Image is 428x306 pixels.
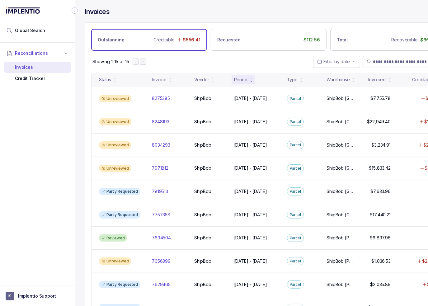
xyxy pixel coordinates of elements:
[290,96,301,102] p: Parcel
[290,212,301,218] p: Parcel
[152,95,170,101] p: 8275385
[152,258,171,264] p: 7656399
[234,235,267,241] p: [DATE] - [DATE]
[317,59,350,65] search: Date Range Picker
[217,37,241,43] p: Requested
[152,142,170,148] p: 8034293
[99,188,140,195] div: Partly Requested
[370,281,391,288] p: $2,035.89
[327,188,354,195] p: ShipBob [GEOGRAPHIC_DATA][PERSON_NAME]
[6,292,14,300] span: User initials
[194,281,211,288] p: ShipBob
[234,95,267,101] p: [DATE] - [DATE]
[194,119,211,125] p: ShipBob
[323,59,350,64] span: Filter by date
[327,281,354,288] p: ShipBob [PERSON_NAME][GEOGRAPHIC_DATA], ShipBob [GEOGRAPHIC_DATA][PERSON_NAME]
[327,258,354,264] p: ShipBob [PERSON_NAME][GEOGRAPHIC_DATA], ShipBob [GEOGRAPHIC_DATA][PERSON_NAME]
[71,7,78,14] div: Collapse Icon
[99,234,127,242] div: Reviewed
[327,77,350,83] div: Warehouse
[368,77,386,83] div: Invoiced
[290,235,301,241] p: Parcel
[152,188,168,195] p: 7819513
[92,59,129,65] div: Remaining page entries
[152,281,171,288] p: 7629465
[370,95,391,101] p: $7,755.78
[98,37,124,43] p: Outstanding
[327,235,354,241] p: ShipBob [PERSON_NAME][GEOGRAPHIC_DATA], ShipBob [GEOGRAPHIC_DATA][PERSON_NAME]
[152,212,170,218] p: 7757358
[4,46,71,60] button: Reconciliations
[6,292,69,300] button: User initialsImplentio Support
[287,77,298,83] div: Type
[392,37,418,43] p: Recoverable
[290,165,301,172] p: Parcel
[313,56,360,68] button: Date Range Picker
[99,165,131,172] div: Unreviewed
[327,95,354,101] p: ShipBob [GEOGRAPHIC_DATA][PERSON_NAME]
[234,119,267,125] p: [DATE] - [DATE]
[152,119,169,125] p: 8248193
[18,293,56,299] p: Implentio Support
[327,165,354,171] p: ShipBob [GEOGRAPHIC_DATA][PERSON_NAME]
[194,142,211,148] p: ShipBob
[99,211,140,219] div: Partly Requested
[367,119,391,125] p: $22,949.40
[303,37,320,43] p: $112.56
[152,165,168,171] p: 7971812
[85,7,110,16] h4: Invoices
[290,258,301,264] p: Parcel
[9,62,66,73] div: Invoices
[290,188,301,195] p: Parcel
[194,165,211,171] p: ShipBob
[370,188,391,195] p: $7,633.96
[290,142,301,148] p: Parcel
[99,77,111,83] div: Status
[327,142,354,148] p: ShipBob [GEOGRAPHIC_DATA][PERSON_NAME]
[371,142,391,148] p: $3,234.91
[194,77,209,83] div: Vendor
[234,258,267,264] p: [DATE] - [DATE]
[99,118,131,125] div: Unreviewed
[194,258,211,264] p: ShipBob
[290,281,301,288] p: Parcel
[99,141,131,149] div: Unreviewed
[194,95,211,101] p: ShipBob
[194,235,211,241] p: ShipBob
[194,188,211,195] p: ShipBob
[194,212,211,218] p: ShipBob
[92,59,129,65] p: Showing 1-15 of 15
[327,212,354,218] p: ShipBob [GEOGRAPHIC_DATA][PERSON_NAME]
[99,95,131,102] div: Unreviewed
[4,60,71,86] div: Reconciliations
[153,37,175,43] p: Creditable
[234,281,267,288] p: [DATE] - [DATE]
[15,27,45,34] span: Global Search
[234,142,267,148] p: [DATE] - [DATE]
[152,77,167,83] div: Invoice
[99,257,131,265] div: Unreviewed
[9,73,66,84] div: Credit Tracker
[290,119,301,125] p: Parcel
[15,50,48,56] span: Reconciliations
[337,37,348,43] p: Total
[371,258,391,264] p: $1,036.53
[370,235,391,241] p: $6,897.96
[183,37,200,43] p: $556.41
[152,235,171,241] p: 7694504
[234,188,267,195] p: [DATE] - [DATE]
[234,212,267,218] p: [DATE] - [DATE]
[369,165,391,171] p: $15,833.42
[370,212,391,218] p: $17,440.21
[99,281,140,288] div: Partly Requested
[234,165,267,171] p: [DATE] - [DATE]
[327,119,354,125] p: ShipBob [GEOGRAPHIC_DATA][PERSON_NAME]
[234,77,247,83] div: Period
